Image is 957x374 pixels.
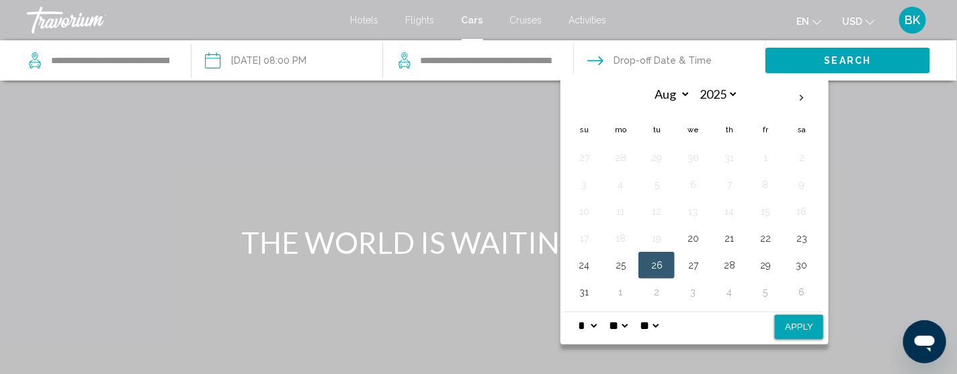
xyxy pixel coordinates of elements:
[765,48,930,73] button: Search
[610,202,631,221] button: Day 11
[682,202,704,221] button: Day 13
[573,202,595,221] button: Day 10
[587,40,712,81] button: Drop-off date
[775,315,823,339] button: Apply
[718,202,740,221] button: Day 14
[791,202,813,221] button: Day 16
[718,229,740,248] button: Day 21
[791,148,813,167] button: Day 2
[796,11,822,31] button: Change language
[569,15,607,26] a: Activities
[406,15,435,26] a: Flights
[903,320,946,363] iframe: Button to launch messaging window
[682,148,704,167] button: Day 30
[610,175,631,194] button: Day 4
[610,148,631,167] button: Day 28
[573,256,595,275] button: Day 24
[755,229,776,248] button: Day 22
[755,175,776,194] button: Day 8
[205,40,306,81] button: Pickup date: Aug 20, 2025 08:00 PM
[842,11,875,31] button: Change currency
[573,175,595,194] button: Day 3
[718,283,740,301] button: Day 4
[610,256,631,275] button: Day 25
[755,148,776,167] button: Day 1
[784,83,820,113] button: Next month
[637,312,661,339] select: Select AM/PM
[646,202,667,221] button: Day 12
[791,229,813,248] button: Day 23
[646,256,667,275] button: Day 26
[573,283,595,301] button: Day 31
[226,225,731,260] h1: THE WORLD IS WAITING FOR YOU
[695,83,739,106] select: Select year
[755,256,776,275] button: Day 29
[905,13,921,27] span: BK
[718,148,740,167] button: Day 31
[718,256,740,275] button: Day 28
[682,256,704,275] button: Day 27
[646,148,667,167] button: Day 29
[610,283,631,301] button: Day 1
[646,175,667,194] button: Day 5
[575,312,599,339] select: Select hour
[573,148,595,167] button: Day 27
[682,283,704,301] button: Day 3
[791,283,813,301] button: Day 6
[647,83,691,106] select: Select month
[27,7,337,34] a: Travorium
[646,283,667,301] button: Day 2
[842,16,862,27] span: USD
[755,202,776,221] button: Day 15
[825,56,872,66] span: Search
[682,229,704,248] button: Day 20
[791,256,813,275] button: Day 30
[610,229,631,248] button: Day 18
[462,15,483,26] a: Cars
[573,229,595,248] button: Day 17
[682,175,704,194] button: Day 6
[718,175,740,194] button: Day 7
[796,16,809,27] span: en
[646,229,667,248] button: Day 19
[755,283,776,301] button: Day 5
[895,6,930,34] button: User Menu
[606,312,630,339] select: Select minute
[351,15,379,26] a: Hotels
[510,15,542,26] a: Cruises
[791,175,813,194] button: Day 9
